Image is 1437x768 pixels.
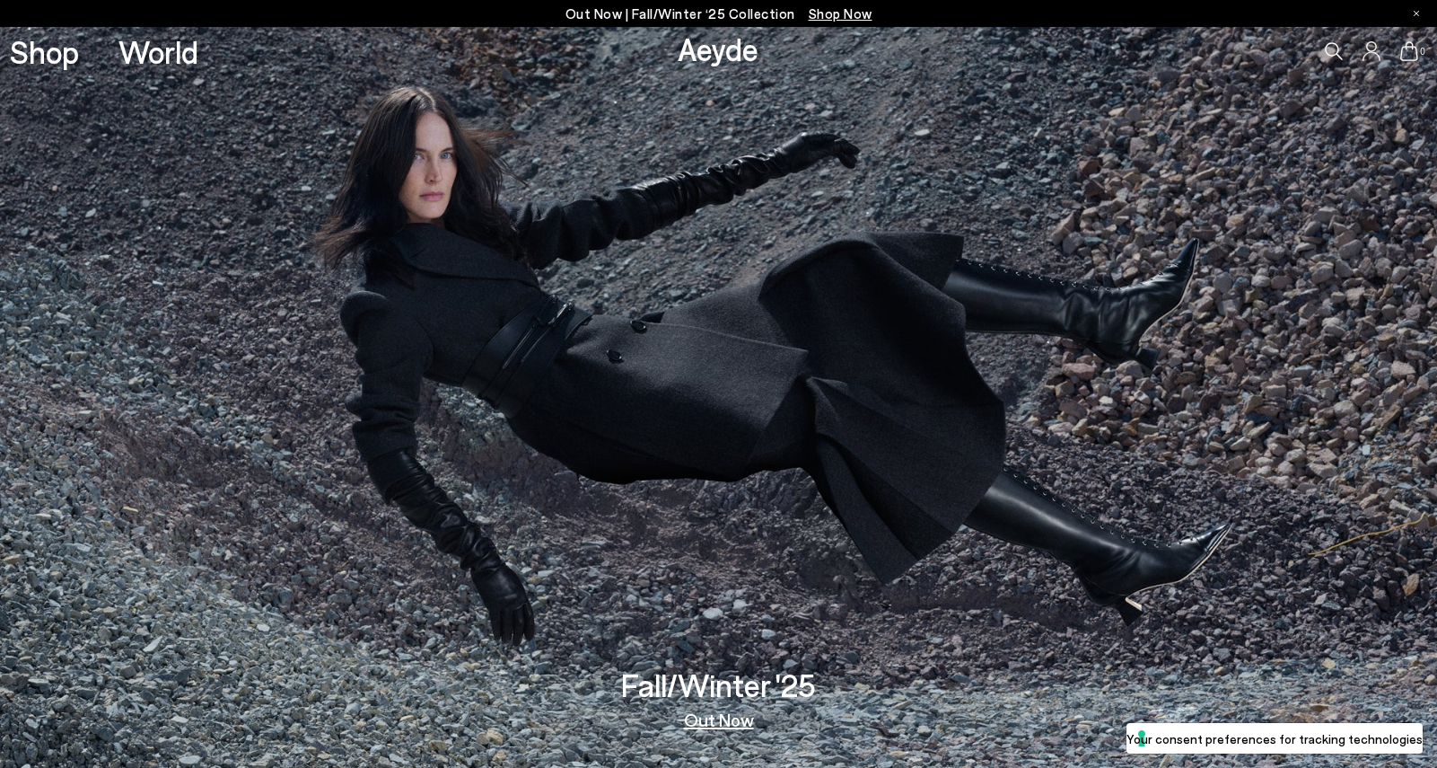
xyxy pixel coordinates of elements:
[1126,723,1423,754] button: Your consent preferences for tracking technologies
[1126,729,1423,748] label: Your consent preferences for tracking technologies
[1418,47,1427,57] span: 0
[678,30,758,67] a: Aeyde
[809,5,872,22] span: Navigate to /collections/new-in
[684,711,754,728] a: Out Now
[10,36,79,67] a: Shop
[621,669,816,701] h3: Fall/Winter '25
[118,36,198,67] a: World
[565,3,872,25] p: Out Now | Fall/Winter ‘25 Collection
[1400,41,1418,61] a: 0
